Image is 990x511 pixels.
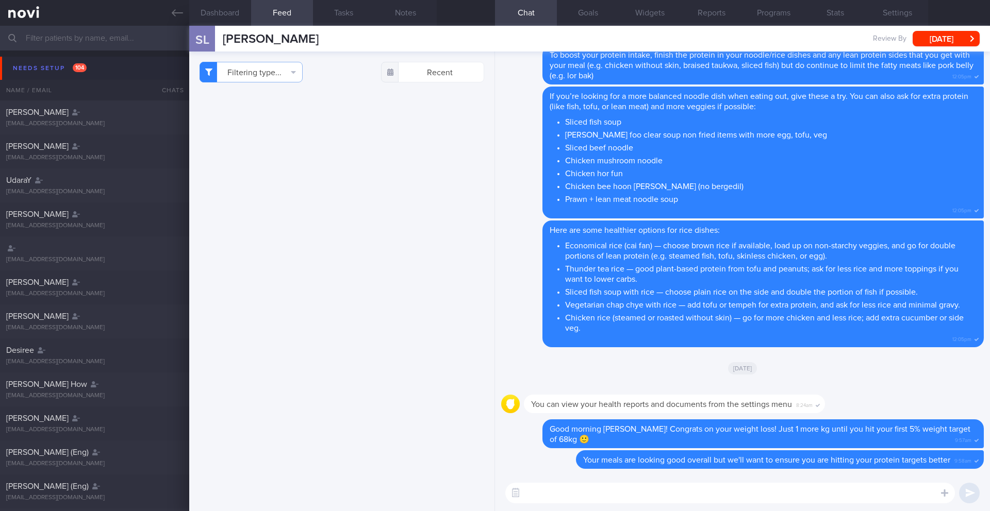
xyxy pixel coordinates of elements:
div: [EMAIL_ADDRESS][DOMAIN_NAME] [6,426,183,434]
span: [PERSON_NAME] [6,414,69,422]
div: [EMAIL_ADDRESS][DOMAIN_NAME] [6,188,183,196]
span: Desiree [6,346,34,354]
span: [PERSON_NAME] (Eng) [6,482,89,490]
span: [PERSON_NAME] [6,210,69,218]
li: Sliced beef noodle [565,140,977,153]
li: Prawn + lean meat noodle soup [565,192,977,205]
span: [PERSON_NAME] [6,108,69,116]
div: [EMAIL_ADDRESS][DOMAIN_NAME] [6,290,183,298]
li: Chicken bee hoon [PERSON_NAME] (no bergedil) [565,179,977,192]
button: Filtering type... [200,62,303,82]
li: Sliced fish soup [565,114,977,127]
button: [DATE] [913,31,980,46]
li: Chicken hor fun [565,166,977,179]
div: [EMAIL_ADDRESS][DOMAIN_NAME] [6,494,183,502]
li: Economical rice (cai fan) — choose brown rice if available, load up on non-starchy veggies, and g... [565,238,977,261]
span: 12:05pm [952,333,971,343]
span: [PERSON_NAME] [6,312,69,320]
span: [PERSON_NAME] [223,33,319,45]
div: [EMAIL_ADDRESS][DOMAIN_NAME] [6,256,183,264]
div: [EMAIL_ADDRESS][DOMAIN_NAME] [6,120,183,128]
li: Chicken rice (steamed or roasted without skin) — go for more chicken and less rice; add extra cuc... [565,310,977,333]
div: [EMAIL_ADDRESS][DOMAIN_NAME] [6,324,183,332]
span: UdaraY [6,176,31,184]
span: 104 [73,63,87,72]
div: [EMAIL_ADDRESS][DOMAIN_NAME] [6,392,183,400]
li: Thunder tea rice — good plant-based protein from tofu and peanuts; ask for less rice and more top... [565,261,977,284]
div: [EMAIL_ADDRESS][DOMAIN_NAME] [6,358,183,366]
span: [PERSON_NAME] How [6,380,87,388]
span: 9:58am [954,455,971,465]
span: To boost your protein intake, finish the protein in your noodle/rice dishes and any lean protein ... [550,51,973,80]
span: [PERSON_NAME] (Eng) [6,448,89,456]
span: [DATE] [728,362,757,374]
span: 12:05pm [952,71,971,80]
span: Your meals are looking good overall but we'll want to ensure you are hitting your protein targets... [583,456,950,464]
div: SL [183,20,221,59]
li: [PERSON_NAME] foo clear soup non fried items with more egg, tofu, veg [565,127,977,140]
li: Sliced fish soup with rice — choose plain rice on the side and double the portion of fish if poss... [565,284,977,297]
li: Vegetarian chap chye with rice — add tofu or tempeh for extra protein, and ask for less rice and ... [565,297,977,310]
span: 12:05pm [952,205,971,214]
span: Review By [873,35,906,44]
div: [EMAIL_ADDRESS][DOMAIN_NAME] [6,460,183,468]
div: Needs setup [10,61,89,75]
span: [PERSON_NAME] [6,278,69,286]
span: You can view your health reports and documents from the settings menu [531,400,792,408]
span: Good morning [PERSON_NAME]! Congrats on your weight loss! Just 1 more kg until you hit your first... [550,425,970,444]
span: [PERSON_NAME] [6,142,69,150]
div: [EMAIL_ADDRESS][DOMAIN_NAME] [6,154,183,162]
div: [EMAIL_ADDRESS][DOMAIN_NAME] [6,222,183,230]
span: 9:57am [955,434,971,444]
span: Here are some healthier options for rice dishes: [550,226,720,234]
div: Chats [148,80,189,100]
span: 8:24am [796,399,813,409]
li: Chicken mushroom noodle [565,153,977,166]
span: If you’re looking for a more balanced noodle dish when eating out, give these a try. You can also... [550,92,968,111]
